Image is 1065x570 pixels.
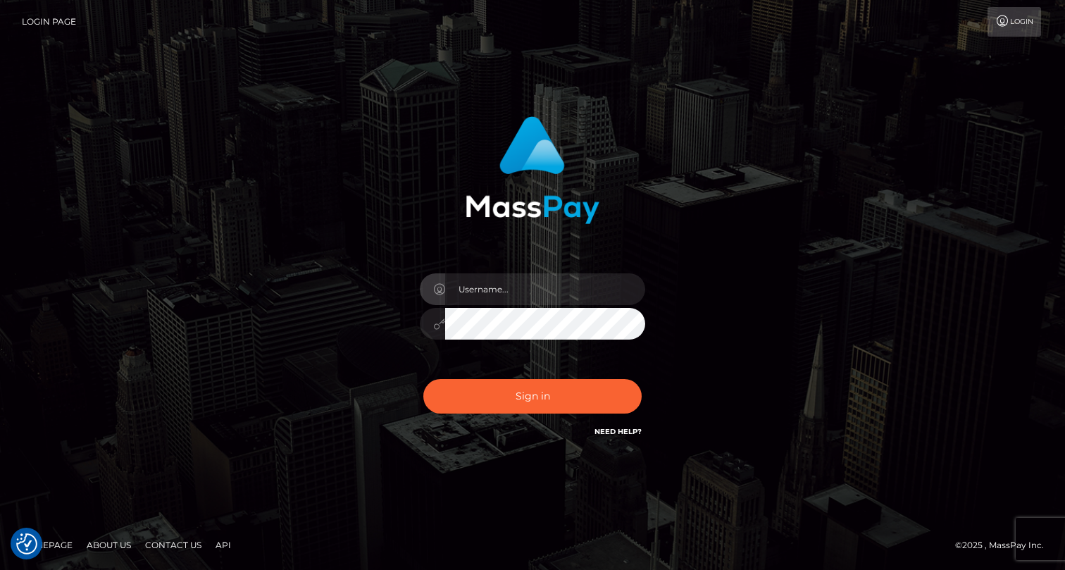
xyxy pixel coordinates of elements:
button: Sign in [423,379,642,414]
a: Contact Us [139,534,207,556]
a: Homepage [15,534,78,556]
div: © 2025 , MassPay Inc. [955,538,1054,553]
a: API [210,534,237,556]
a: Login Page [22,7,76,37]
a: Need Help? [594,427,642,436]
img: Revisit consent button [16,533,37,554]
a: Login [988,7,1041,37]
input: Username... [445,273,645,305]
img: MassPay Login [466,116,599,224]
button: Consent Preferences [16,533,37,554]
a: About Us [81,534,137,556]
